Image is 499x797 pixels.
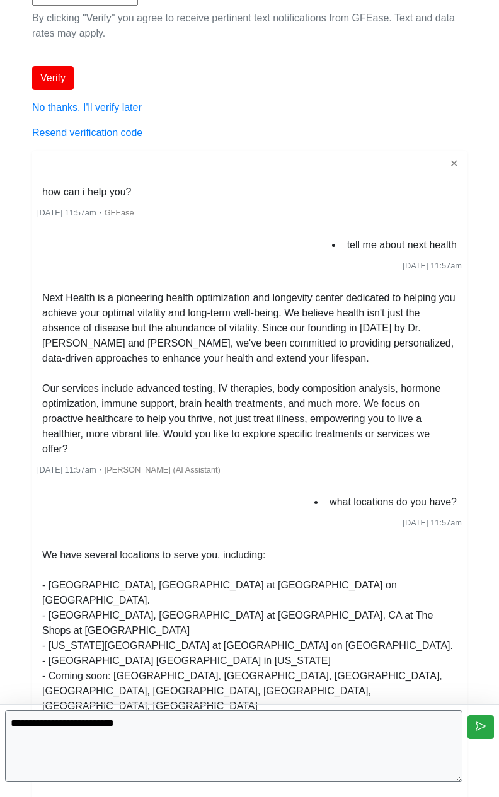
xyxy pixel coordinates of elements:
span: GFEase [105,208,134,217]
span: [PERSON_NAME] (AI Assistant) [105,465,221,474]
li: Next Health is a pioneering health optimization and longevity center dedicated to helping you ach... [37,288,462,459]
span: [DATE] 11:57am [37,465,96,474]
li: how can i help you? [37,182,136,202]
a: Resend verification code [32,127,142,138]
a: No thanks, I'll verify later [32,102,142,113]
span: [DATE] 11:57am [37,208,96,217]
li: We have several locations to serve you, including: - [GEOGRAPHIC_DATA], [GEOGRAPHIC_DATA] at [GEO... [37,545,462,762]
button: Verify [32,66,74,90]
button: ✕ [446,156,462,172]
span: [DATE] 11:57am [403,261,462,270]
small: ・ [37,465,221,474]
span: [DATE] 11:57am [403,518,462,527]
small: ・ [37,208,134,217]
li: tell me about next health [342,235,462,255]
p: By clicking "Verify" you agree to receive pertinent text notifications from GFEase. Text and data... [32,11,467,41]
li: what locations do you have? [324,492,462,512]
